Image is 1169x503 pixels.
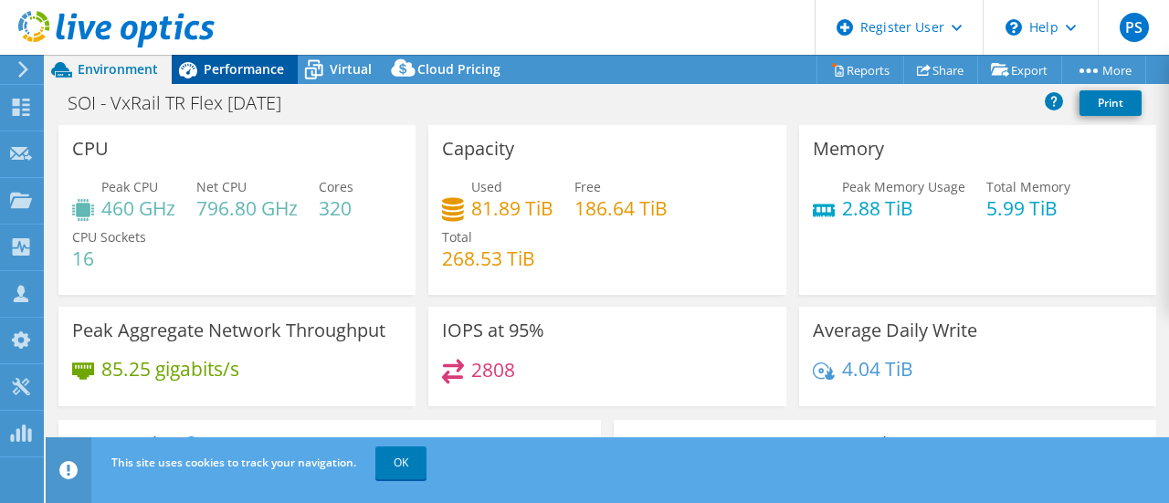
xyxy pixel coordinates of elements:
[471,198,553,218] h4: 81.89 TiB
[842,178,965,195] span: Peak Memory Usage
[101,178,158,195] span: Peak CPU
[319,178,353,195] span: Cores
[72,248,146,268] h4: 16
[816,56,904,84] a: Reports
[986,178,1070,195] span: Total Memory
[442,228,472,246] span: Total
[1061,56,1146,84] a: More
[442,139,514,159] h3: Capacity
[101,359,239,379] h4: 85.25 gigabits/s
[1079,90,1142,116] a: Print
[442,248,535,268] h4: 268.53 TiB
[903,56,978,84] a: Share
[59,93,310,113] h1: SOI - VxRail TR Flex [DATE]
[196,198,298,218] h4: 796.80 GHz
[319,198,353,218] h4: 320
[417,60,500,78] span: Cloud Pricing
[375,446,427,479] a: OK
[813,139,884,159] h3: Memory
[1006,19,1022,36] svg: \n
[977,56,1062,84] a: Export
[813,320,977,341] h3: Average Daily Write
[574,178,601,195] span: Free
[442,320,544,341] h3: IOPS at 95%
[72,320,385,341] h3: Peak Aggregate Network Throughput
[574,198,668,218] h4: 186.64 TiB
[627,434,1143,454] h3: Top Operating Systems
[471,178,502,195] span: Used
[986,198,1070,218] h4: 5.99 TiB
[471,360,515,380] h4: 2808
[101,198,175,218] h4: 460 GHz
[330,60,372,78] span: Virtual
[72,434,176,454] h3: Server Roles
[72,228,146,246] span: CPU Sockets
[111,455,356,470] span: This site uses cookies to track your navigation.
[72,139,109,159] h3: CPU
[204,60,284,78] span: Performance
[842,198,965,218] h4: 2.88 TiB
[196,178,247,195] span: Net CPU
[1120,13,1149,42] span: PS
[842,359,913,379] h4: 4.04 TiB
[78,60,158,78] span: Environment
